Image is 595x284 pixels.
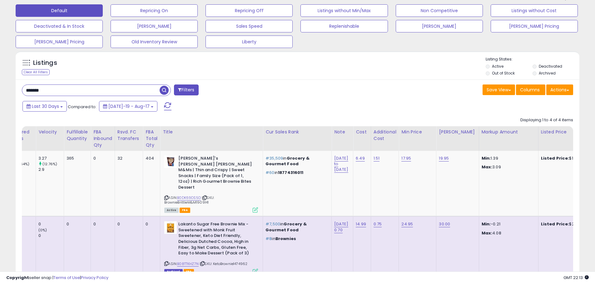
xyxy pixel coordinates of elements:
button: Non Competitive [396,4,483,17]
span: Grocery & Gourmet Food [265,221,307,233]
a: 14.99 [356,221,366,227]
button: Actions [546,84,573,95]
strong: Copyright [6,275,29,281]
a: 19.95 [439,155,449,161]
button: [PERSON_NAME] [111,20,198,32]
div: 0 [10,221,36,227]
div: 0 [67,221,86,227]
b: Lakanto Sugar Free Brownie Mix - Sweetened with Monk Fruit Sweetener, Keto Diet Friendly, Delicio... [178,221,254,258]
button: Deactivated & In Stock [16,20,103,32]
strong: Max: [482,230,493,236]
span: All listings currently available for purchase on Amazon [164,208,179,213]
div: 0 [93,156,110,161]
span: 2025-09-17 22:13 GMT [563,275,589,281]
button: Repricing Off [206,4,293,17]
span: | SKU: BrownieBrittleM&M1909141 [164,195,214,205]
a: 6.49 [356,155,365,161]
div: Cost [356,129,368,135]
button: Listings without Cost [491,4,578,17]
div: Displaying 1 to 4 of 4 items [520,117,573,123]
div: 0 [10,233,36,238]
div: 365 [67,156,86,161]
a: 1.51 [374,155,380,161]
div: Rsvd. FC Transfers [117,129,141,142]
div: ASIN: [164,156,258,212]
b: Listed Price: [541,221,569,227]
button: Replenishable [300,20,388,32]
div: Cur Sales Rank [265,129,329,135]
button: Listings without Min/Max [300,4,388,17]
button: Liberty [206,36,293,48]
p: Listing States: [486,56,579,62]
div: $19.65 [541,156,593,161]
div: Markup Amount [482,129,536,135]
button: Last 30 Days [22,101,67,112]
a: [DATE] 0.70 [334,221,348,233]
a: 30.00 [439,221,450,227]
div: Fulfillable Quantity [67,129,88,142]
p: in [265,170,327,176]
div: 2.9 [38,167,64,172]
span: | SKU: KetoBrownie1474962 [200,261,247,266]
p: in [265,221,327,233]
p: 1.39 [482,156,533,161]
label: Active [492,64,503,69]
span: #35,509 [265,155,283,161]
button: Columns [516,84,545,95]
a: 0.75 [374,221,382,227]
div: 32 [117,156,138,161]
button: [PERSON_NAME] Pricing [16,36,103,48]
span: #8 [265,236,272,242]
button: Default [16,4,103,17]
small: (12.64%) [14,161,29,166]
div: Ordered Items [10,129,33,142]
span: Brownies [275,236,296,242]
button: Repricing On [111,4,198,17]
span: [DATE]-19 - Aug-17 [108,103,150,109]
a: 24.95 [401,221,413,227]
div: Title [163,129,260,135]
button: [PERSON_NAME] Pricing [491,20,578,32]
button: [DATE]-19 - Aug-17 [99,101,157,112]
img: 41ZziVj+MiL._SL40_.jpg [164,156,177,168]
div: [PERSON_NAME] [439,129,476,135]
span: FBA [180,208,190,213]
span: Columns [520,87,540,93]
button: Sales Speed [206,20,293,32]
img: 51lIpcomkaL._SL40_.jpg [164,221,177,234]
label: Archived [539,70,556,76]
div: 404 [146,156,155,161]
div: 0 [93,221,110,227]
span: Grocery & Gourmet Food [265,155,310,167]
div: 3.27 [38,156,64,161]
div: Note [334,129,350,135]
p: -0.21 [482,221,533,227]
button: Filters [174,84,198,95]
p: in [265,156,327,167]
div: Additional Cost [374,129,396,142]
button: Old Inventory Review [111,36,198,48]
small: (0%) [38,228,47,233]
a: Privacy Policy [81,275,108,281]
a: 17.95 [401,155,411,161]
button: Save View [483,84,515,95]
strong: Min: [482,155,491,161]
small: (12.76%) [42,161,57,166]
label: Out of Stock [492,70,515,76]
b: Listed Price: [541,155,569,161]
p: 3.09 [482,164,533,170]
strong: Min: [482,221,491,227]
div: Velocity [38,129,61,135]
span: Last 30 Days [32,103,59,109]
div: Clear All Filters [22,69,50,75]
div: 87 [10,167,36,172]
a: B08TTKHZ7N [177,261,199,267]
span: 18774316011 [278,170,304,176]
h5: Listings [33,59,57,67]
a: B0DK69DS5D [177,195,201,200]
div: Listed Price [541,129,595,135]
div: seller snap | | [6,275,108,281]
div: FBA inbound Qty [93,129,112,148]
span: #7,500 [265,221,280,227]
div: 0 [38,221,64,227]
